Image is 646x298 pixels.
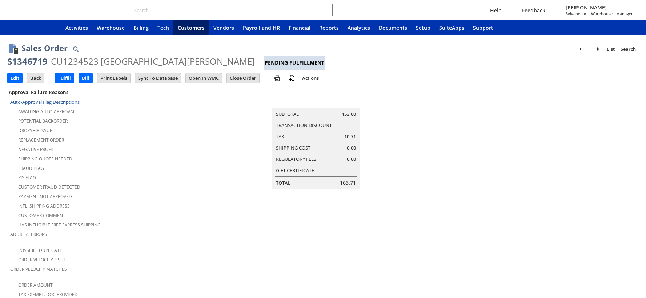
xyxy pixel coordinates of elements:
a: Tax [276,133,284,140]
span: Reports [319,24,339,31]
div: S1346719 [7,56,48,67]
span: Setup [416,24,430,31]
svg: Home [48,23,57,32]
a: Possible Duplicate [18,247,62,253]
input: Fulfill [55,73,74,83]
a: Activities [61,20,92,35]
img: add-record.svg [288,74,296,82]
a: List [604,43,618,55]
img: print.svg [273,74,282,82]
span: SuiteApps [439,24,464,31]
span: Support [473,24,493,31]
a: Financial [284,20,315,35]
a: Gift Certificate [276,167,314,174]
input: Search [133,6,322,15]
a: Address Errors [10,231,47,237]
span: Activities [65,24,88,31]
a: Regulatory Fees [276,156,316,162]
svg: Search [322,6,331,15]
span: Billing [133,24,149,31]
a: Setup [412,20,435,35]
a: Documents [374,20,412,35]
svg: Recent Records [13,23,22,32]
a: Auto-Approval Flag Descriptions [10,99,80,105]
caption: Summary [272,97,360,108]
span: Payroll and HR [243,24,280,31]
span: Warehouse - Manager [591,11,633,16]
span: Financial [289,24,310,31]
span: Customers [178,24,205,31]
a: Intl. Shipping Address [18,203,70,209]
a: Search [618,43,639,55]
span: 0.00 [347,144,356,151]
a: Payroll and HR [238,20,284,35]
span: 10.71 [344,133,356,140]
a: Negative Profit [18,146,54,152]
div: Approval Failure Reasons [7,87,215,97]
a: Warehouse [92,20,129,35]
a: Replacement Order [18,137,64,143]
span: [PERSON_NAME] [566,4,633,11]
a: Order Amount [18,282,53,288]
div: Pending Fulfillment [264,56,325,70]
h1: Sales Order [21,42,68,54]
input: Sync To Database [135,73,181,83]
a: Customer Fraud Detected [18,184,80,190]
a: Has Ineligible Free Express Shipping [18,222,101,228]
a: Tech [153,20,173,35]
a: Actions [299,75,322,81]
a: Awaiting Auto-Approval [18,109,75,115]
img: Previous [578,45,586,53]
span: Warehouse [97,24,125,31]
span: Feedback [522,7,545,14]
span: Documents [379,24,407,31]
a: Transaction Discount [276,122,332,128]
a: Customers [173,20,209,35]
div: Shortcuts [26,20,44,35]
span: 0.00 [347,156,356,163]
a: Fraud Flag [18,165,44,171]
span: 153.00 [342,111,356,118]
svg: Shortcuts [31,23,39,32]
span: Help [490,7,502,14]
a: Vendors [209,20,238,35]
span: - [588,11,590,16]
a: Recent Records [9,20,26,35]
a: Total [276,180,290,186]
a: Order Velocity Issue [18,257,66,263]
a: Billing [129,20,153,35]
a: Support [469,20,498,35]
a: Reports [315,20,343,35]
a: Home [44,20,61,35]
a: SuiteApps [435,20,469,35]
input: Back [27,73,44,83]
a: Shipping Quote Needed [18,156,72,162]
a: Dropship Issue [18,127,52,134]
a: Potential Backorder [18,118,68,124]
a: Order Velocity Matches [10,266,67,272]
span: Analytics [348,24,370,31]
a: Subtotal [276,111,299,117]
input: Edit [8,73,22,83]
span: Vendors [213,24,234,31]
input: Bill [79,73,92,83]
div: CU1234523 [GEOGRAPHIC_DATA][PERSON_NAME] [51,56,255,67]
input: Close Order [227,73,259,83]
input: Print Labels [97,73,130,83]
img: Quick Find [71,45,80,53]
span: 163.71 [340,179,356,187]
a: Analytics [343,20,374,35]
a: Payment not approved [18,193,72,200]
span: Tech [157,24,169,31]
span: Sylvane Inc [566,11,587,16]
a: Shipping Cost [276,144,310,151]
a: Customer Comment [18,212,65,219]
a: Tax Exempt. Doc Provided [18,291,78,298]
img: Next [592,45,601,53]
a: RIS flag [18,175,36,181]
input: Open In WMC [186,73,222,83]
